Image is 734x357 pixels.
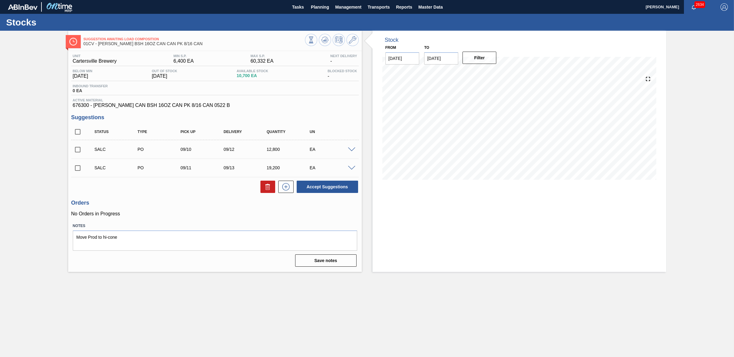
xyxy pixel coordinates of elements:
[330,54,357,58] span: Next Delivery
[295,254,357,267] button: Save notes
[93,130,142,134] div: Status
[71,114,359,121] h3: Suggestions
[319,34,331,46] button: Update Chart
[73,103,357,108] span: 676300 - [PERSON_NAME] CAN BSH 16OZ CAN PK 8/16 CAN 0522 B
[326,69,359,79] div: -
[418,3,443,11] span: Master Data
[93,165,142,170] div: Suggestion Awaiting Load Composition
[385,45,396,50] label: From
[179,130,228,134] div: Pick up
[136,130,185,134] div: Type
[152,73,177,79] span: [DATE]
[251,58,274,64] span: 60,332 EA
[6,19,115,26] h1: Stocks
[84,37,305,41] span: Suggestion Awaiting Load Composition
[237,73,268,78] span: 10,700 EA
[251,54,274,58] span: MAX S.P.
[265,130,314,134] div: Quantity
[136,147,185,152] div: Purchase order
[222,165,271,170] div: 09/13/2025
[396,3,412,11] span: Reports
[308,165,357,170] div: EA
[8,4,37,10] img: TNhmsLtSVTkK8tSr43FrP2fwEKptu5GPRR3wAAAABJRU5ErkJggg==
[71,211,359,217] p: No Orders in Progress
[335,3,361,11] span: Management
[694,1,705,8] span: 2634
[222,147,271,152] div: 09/12/2025
[73,222,357,230] label: Notes
[71,200,359,206] h3: Orders
[424,52,458,65] input: mm/dd/yyyy
[308,130,357,134] div: UN
[424,45,429,50] label: to
[333,34,345,46] button: Schedule Inventory
[136,165,185,170] div: Purchase order
[73,58,117,64] span: Cartersville Brewery
[73,84,108,88] span: Inbound Transfer
[291,3,305,11] span: Tasks
[265,147,314,152] div: 12,800
[73,88,108,93] span: 0 EA
[257,181,275,193] div: Delete Suggestions
[179,147,228,152] div: 09/10/2025
[73,230,357,251] textarea: Move Prod to hi-cone
[684,3,704,11] button: Notifications
[93,147,142,152] div: Suggestion Awaiting Load Composition
[73,98,357,102] span: Active Material
[69,38,77,45] img: Ícone
[463,52,497,64] button: Filter
[73,73,92,79] span: [DATE]
[275,181,294,193] div: New suggestion
[222,130,271,134] div: Delivery
[385,37,399,43] div: Stock
[84,41,305,46] span: 01CV - CARR BSH 16OZ CAN CAN PK 8/16 CAN
[174,54,194,58] span: MIN S.P.
[73,69,92,73] span: Below Min
[237,69,268,73] span: Available Stock
[308,147,357,152] div: EA
[328,69,357,73] span: Blocked Stock
[368,3,390,11] span: Transports
[329,54,359,64] div: -
[265,165,314,170] div: 19,200
[152,69,177,73] span: Out Of Stock
[179,165,228,170] div: 09/11/2025
[311,3,329,11] span: Planning
[720,3,728,11] img: Logout
[174,58,194,64] span: 6,400 EA
[73,54,117,58] span: Unit
[305,34,317,46] button: Stocks Overview
[346,34,359,46] button: Go to Master Data / General
[297,181,358,193] button: Accept Suggestions
[294,180,359,194] div: Accept Suggestions
[385,52,420,65] input: mm/dd/yyyy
